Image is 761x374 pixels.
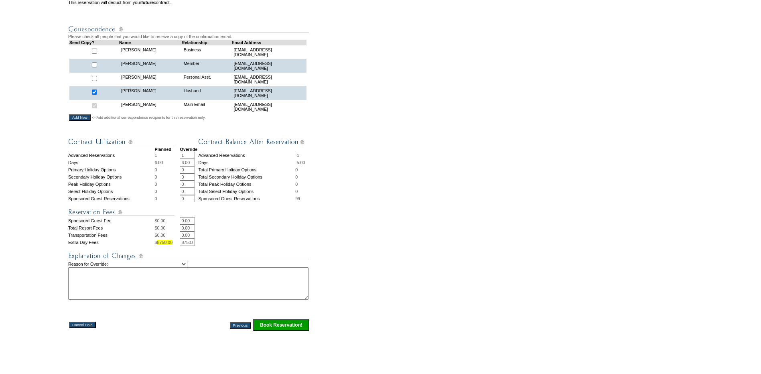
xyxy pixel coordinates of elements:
[157,226,166,230] span: 0.00
[68,181,154,188] td: Peak Holiday Options
[154,217,180,224] td: $
[68,217,154,224] td: Sponsored Guest Fee
[119,40,182,45] td: Name
[157,233,166,238] span: 0.00
[92,115,206,120] span: <--Add additional correspondence recipients for this reservation only.
[154,189,157,194] span: 0
[119,73,182,86] td: [PERSON_NAME]
[230,322,251,329] input: Previous
[68,188,154,195] td: Select Holiday Options
[295,196,300,201] span: 99
[295,160,305,165] span: -5.00
[253,319,309,331] input: Click this button to finalize your reservation.
[119,45,182,59] td: [PERSON_NAME]
[68,137,175,147] img: Contract Utilization
[231,40,306,45] td: Email Address
[154,153,157,158] span: 1
[182,45,232,59] td: Business
[231,45,306,59] td: [EMAIL_ADDRESS][DOMAIN_NAME]
[69,114,91,121] input: Add New
[68,207,175,217] img: Reservation Fees
[154,167,157,172] span: 0
[154,239,180,246] td: $
[198,195,295,202] td: Sponsored Guest Reservations
[68,251,309,261] img: Explanation of Changes
[68,239,154,246] td: Extra Day Fees
[182,100,232,114] td: Main Email
[180,147,197,152] strong: Override
[68,34,232,39] span: Please check all people that you would like to receive a copy of the confirmation email.
[182,40,232,45] td: Relationship
[119,86,182,100] td: [PERSON_NAME]
[68,152,154,159] td: Advanced Reservations
[198,152,295,159] td: Advanced Reservations
[68,173,154,181] td: Secondary Holiday Options
[182,59,232,73] td: Member
[154,160,163,165] span: 6.00
[154,175,157,179] span: 0
[68,195,154,202] td: Sponsored Guest Reservations
[198,173,295,181] td: Total Secondary Holiday Options
[68,224,154,232] td: Total Resort Fees
[231,100,306,114] td: [EMAIL_ADDRESS][DOMAIN_NAME]
[69,40,120,45] td: Send Copy?
[198,159,295,166] td: Days
[295,175,298,179] span: 0
[68,232,154,239] td: Transportation Fees
[231,73,306,86] td: [EMAIL_ADDRESS][DOMAIN_NAME]
[198,188,295,195] td: Total Select Holiday Options
[154,224,180,232] td: $
[198,181,295,188] td: Total Peak Holiday Options
[295,189,298,194] span: 0
[68,261,310,300] td: Reason for Override:
[119,59,182,73] td: [PERSON_NAME]
[231,86,306,100] td: [EMAIL_ADDRESS][DOMAIN_NAME]
[157,240,173,245] span: 8750.00
[154,232,180,239] td: $
[182,86,232,100] td: Husband
[198,166,295,173] td: Total Primary Holiday Options
[68,166,154,173] td: Primary Holiday Options
[154,196,157,201] span: 0
[69,322,96,328] input: Cancel Hold
[68,159,154,166] td: Days
[295,153,299,158] span: -1
[295,182,298,187] span: 0
[154,147,171,152] strong: Planned
[157,218,166,223] span: 0.00
[119,100,182,114] td: [PERSON_NAME]
[154,182,157,187] span: 0
[198,137,304,147] img: Contract Balance After Reservation
[231,59,306,73] td: [EMAIL_ADDRESS][DOMAIN_NAME]
[295,167,298,172] span: 0
[182,73,232,86] td: Personal Asst.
